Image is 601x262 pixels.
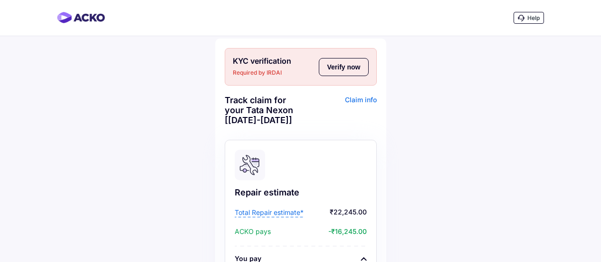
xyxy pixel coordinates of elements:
[273,227,367,236] span: -₹16,245.00
[306,208,367,217] span: ₹22,245.00
[303,95,377,132] div: Claim info
[235,227,271,236] span: ACKO pays
[527,14,540,21] span: Help
[319,58,368,76] button: Verify now
[225,95,298,125] div: Track claim for your Tata Nexon [[DATE]-[DATE]]
[235,187,367,198] div: Repair estimate
[233,68,315,78] span: Required by IRDAI
[233,56,315,78] div: KYC verification
[57,12,105,23] img: horizontal-gradient.png
[235,208,304,217] span: Total Repair estimate*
